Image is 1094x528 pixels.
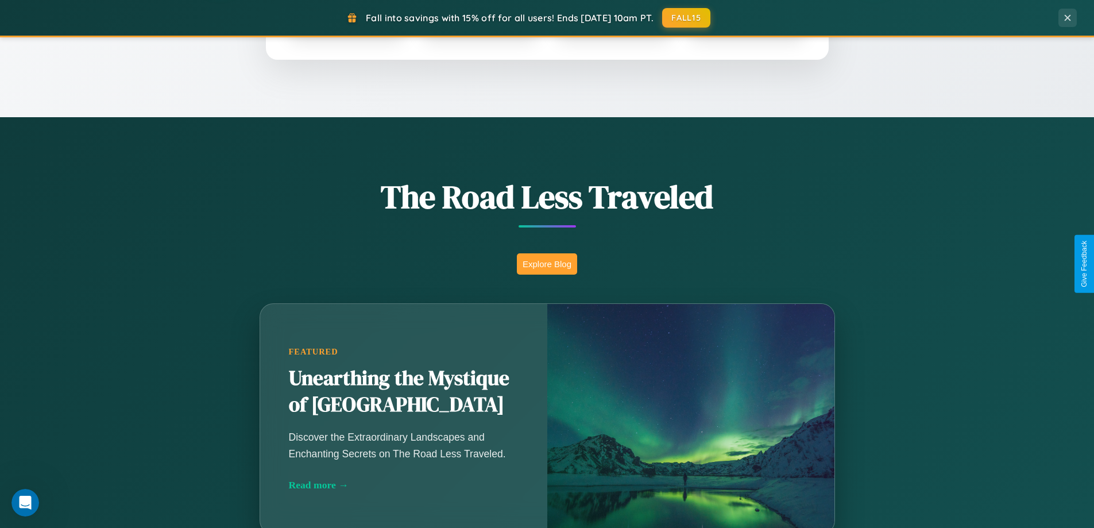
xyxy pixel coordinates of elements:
div: Read more → [289,479,519,491]
button: FALL15 [662,8,710,28]
p: Discover the Extraordinary Landscapes and Enchanting Secrets on The Road Less Traveled. [289,429,519,461]
div: Featured [289,347,519,357]
h1: The Road Less Traveled [203,175,892,219]
iframe: Intercom live chat [11,489,39,517]
h2: Unearthing the Mystique of [GEOGRAPHIC_DATA] [289,365,519,418]
span: Fall into savings with 15% off for all users! Ends [DATE] 10am PT. [366,12,654,24]
div: Give Feedback [1080,241,1088,287]
button: Explore Blog [517,253,577,275]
